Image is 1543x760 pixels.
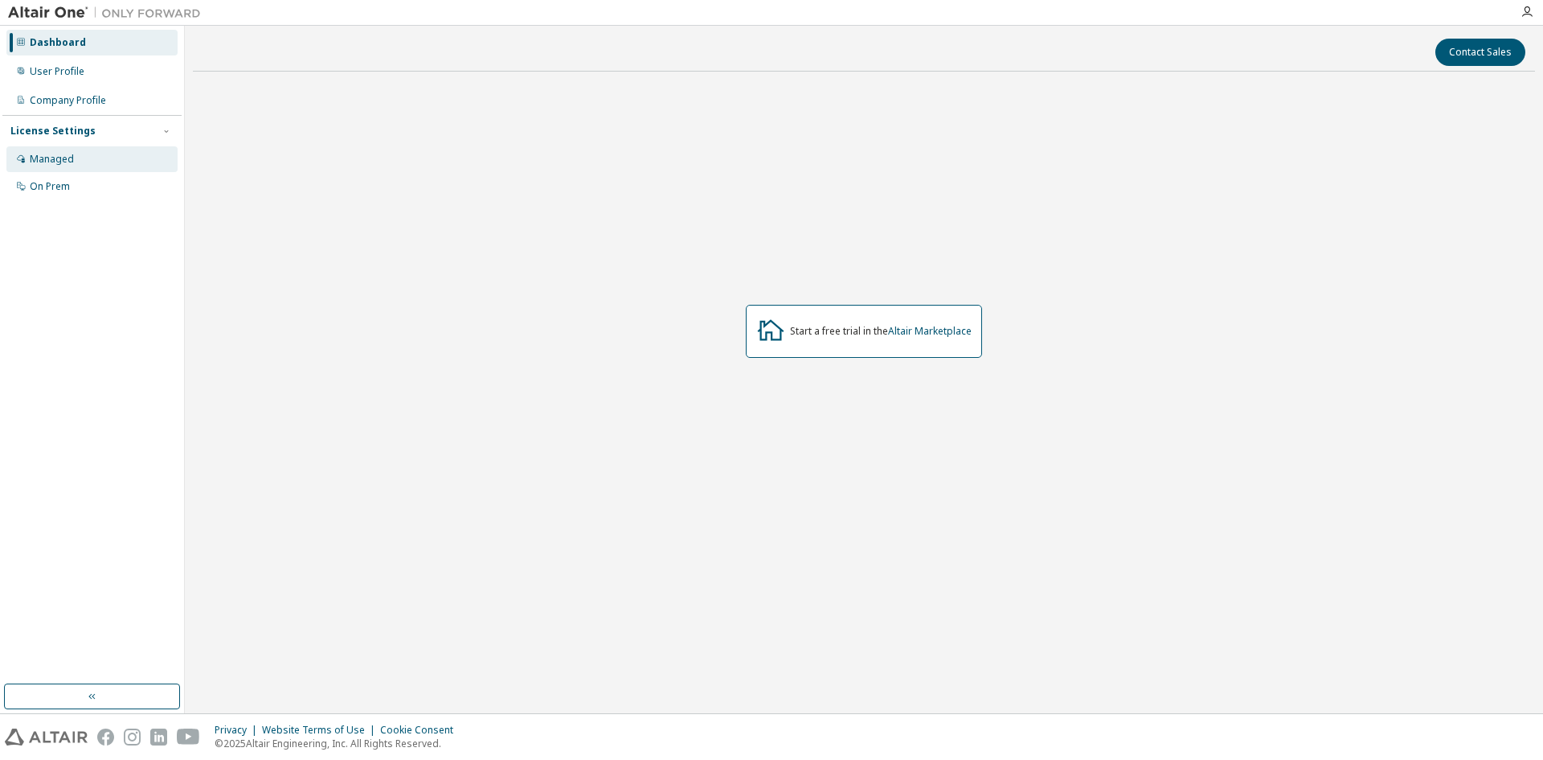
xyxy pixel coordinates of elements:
img: instagram.svg [124,729,141,746]
div: Managed [30,153,74,166]
div: Privacy [215,724,262,737]
p: © 2025 Altair Engineering, Inc. All Rights Reserved. [215,737,463,750]
div: Website Terms of Use [262,724,380,737]
div: License Settings [10,125,96,138]
img: youtube.svg [177,729,200,746]
div: Start a free trial in the [790,325,972,338]
img: altair_logo.svg [5,729,88,746]
div: Company Profile [30,94,106,107]
div: Cookie Consent [380,724,463,737]
img: facebook.svg [97,729,114,746]
a: Altair Marketplace [888,324,972,338]
div: On Prem [30,180,70,193]
img: Altair One [8,5,209,21]
div: Dashboard [30,36,86,49]
img: linkedin.svg [150,729,167,746]
div: User Profile [30,65,84,78]
button: Contact Sales [1435,39,1525,66]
